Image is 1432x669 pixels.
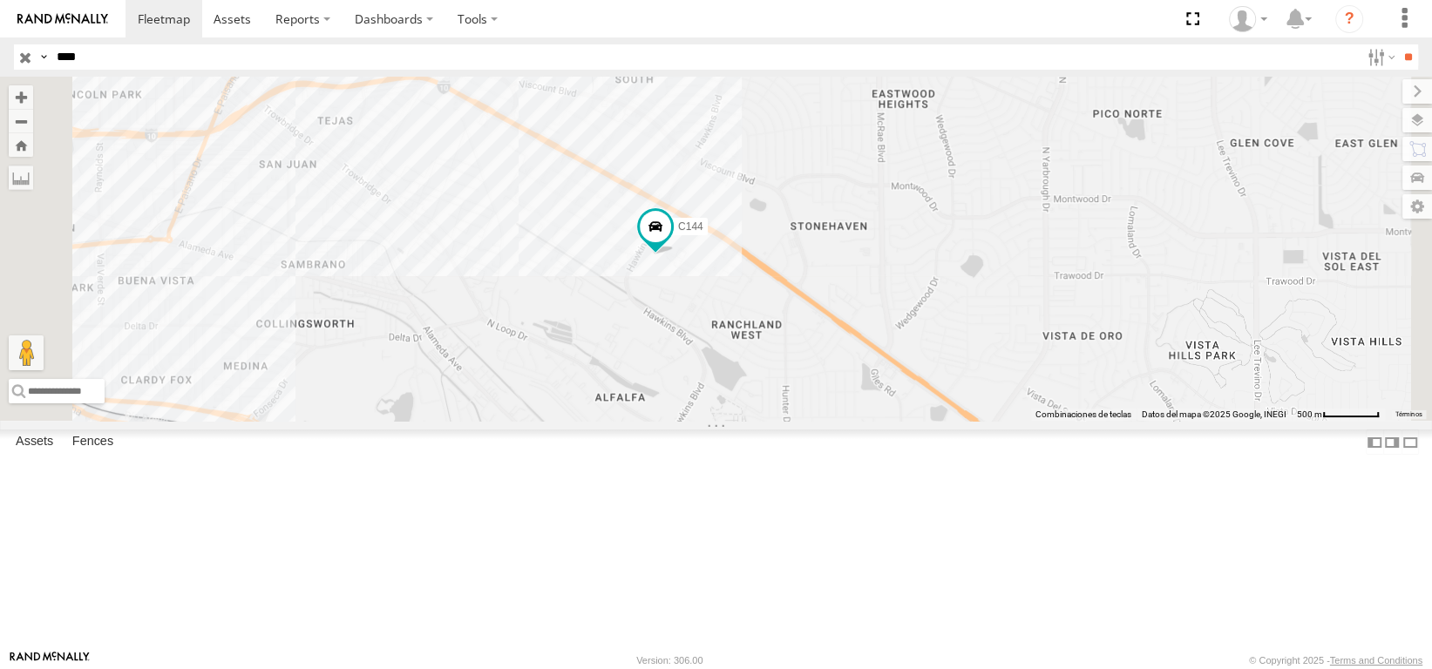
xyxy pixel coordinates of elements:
label: Dock Summary Table to the Left [1366,429,1383,455]
label: Hide Summary Table [1401,429,1419,455]
a: Términos (se abre en una nueva pestaña) [1395,410,1422,417]
span: C144 [677,220,702,233]
span: Datos del mapa ©2025 Google, INEGI [1142,409,1286,419]
a: Visit our Website [10,652,90,669]
button: Zoom out [9,109,33,133]
span: 500 m [1297,409,1322,419]
label: Dock Summary Table to the Right [1383,429,1401,455]
label: Measure [9,166,33,190]
label: Fences [64,430,122,455]
button: Zoom in [9,85,33,109]
button: Arrastra al hombrecito al mapa para abrir Street View [9,335,44,370]
div: Version: 306.00 [636,655,702,666]
a: Terms and Conditions [1330,655,1422,666]
div: Erick Ramirez [1223,6,1273,32]
div: © Copyright 2025 - [1249,655,1422,666]
button: Escala del mapa: 500 m por 62 píxeles [1292,409,1385,421]
img: rand-logo.svg [17,13,108,25]
label: Search Query [37,44,51,70]
label: Map Settings [1402,194,1432,219]
button: Combinaciones de teclas [1035,409,1131,421]
label: Search Filter Options [1361,44,1398,70]
button: Zoom Home [9,133,33,157]
i: ? [1335,5,1363,33]
label: Assets [7,430,62,455]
